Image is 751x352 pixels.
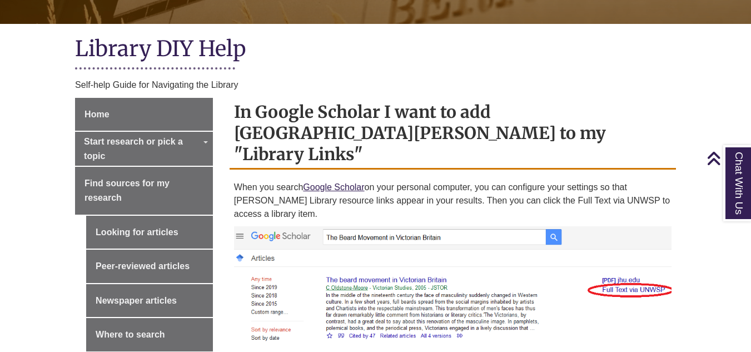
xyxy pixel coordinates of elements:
a: Start research or pick a topic [75,132,213,166]
span: Home [84,110,109,119]
h1: Library DIY Help [75,35,676,65]
span: Start research or pick a topic [84,137,183,161]
a: Looking for articles [86,216,213,249]
a: Peer-reviewed articles [86,250,213,283]
a: Newspaper articles [86,284,213,318]
a: Home [75,98,213,131]
span: Find sources for my research [84,179,170,202]
a: Google Scholar [303,182,364,192]
span: Self-help Guide for Navigating the Library [75,80,238,90]
a: Where to search [86,318,213,351]
h2: In Google Scholar I want to add [GEOGRAPHIC_DATA][PERSON_NAME] to my "Library Links" [230,98,676,170]
a: Back to Top [707,151,748,166]
a: Find sources for my research [75,167,213,214]
p: When you search on your personal computer, you can configure your settings so that [PERSON_NAME] ... [234,181,672,221]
